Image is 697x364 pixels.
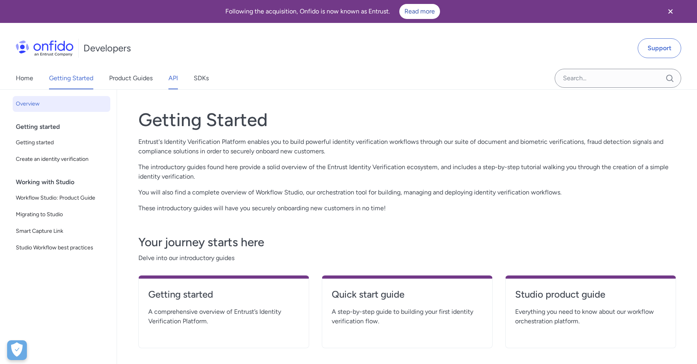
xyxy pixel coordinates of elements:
[109,67,153,89] a: Product Guides
[16,243,107,253] span: Studio Workflow best practices
[515,288,666,301] h4: Studio product guide
[16,119,113,135] div: Getting started
[168,67,178,89] a: API
[138,234,676,250] h3: Your journey starts here
[16,226,107,236] span: Smart Capture Link
[13,190,110,206] a: Workflow Studio: Product Guide
[16,155,107,164] span: Create an identity verification
[138,253,676,263] span: Delve into our introductory guides
[13,223,110,239] a: Smart Capture Link
[16,193,107,203] span: Workflow Studio: Product Guide
[13,151,110,167] a: Create an identity verification
[515,307,666,326] span: Everything you need to know about our workflow orchestration platform.
[13,207,110,223] a: Migrating to Studio
[83,42,131,55] h1: Developers
[13,135,110,151] a: Getting started
[515,288,666,307] a: Studio product guide
[49,67,93,89] a: Getting Started
[332,288,483,301] h4: Quick start guide
[332,307,483,326] span: A step-by-step guide to building your first identity verification flow.
[666,7,675,16] svg: Close banner
[148,288,299,301] h4: Getting started
[13,96,110,112] a: Overview
[16,40,74,56] img: Onfido Logo
[16,210,107,219] span: Migrating to Studio
[656,2,685,21] button: Close banner
[399,4,440,19] a: Read more
[16,67,33,89] a: Home
[148,288,299,307] a: Getting started
[138,162,676,181] p: The introductory guides found here provide a solid overview of the Entrust Identity Verification ...
[138,188,676,197] p: You will also find a complete overview of Workflow Studio, our orchestration tool for building, m...
[16,138,107,147] span: Getting started
[638,38,681,58] a: Support
[138,204,676,213] p: These introductory guides will have you securely onboarding new customers in no time!
[148,307,299,326] span: A comprehensive overview of Entrust’s Identity Verification Platform.
[9,4,656,19] div: Following the acquisition, Onfido is now known as Entrust.
[332,288,483,307] a: Quick start guide
[7,340,27,360] button: Open Preferences
[555,69,681,88] input: Onfido search input field
[194,67,209,89] a: SDKs
[138,109,676,131] h1: Getting Started
[16,99,107,109] span: Overview
[13,240,110,256] a: Studio Workflow best practices
[16,174,113,190] div: Working with Studio
[7,340,27,360] div: Cookie Preferences
[138,137,676,156] p: Entrust's Identity Verification Platform enables you to build powerful identity verification work...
